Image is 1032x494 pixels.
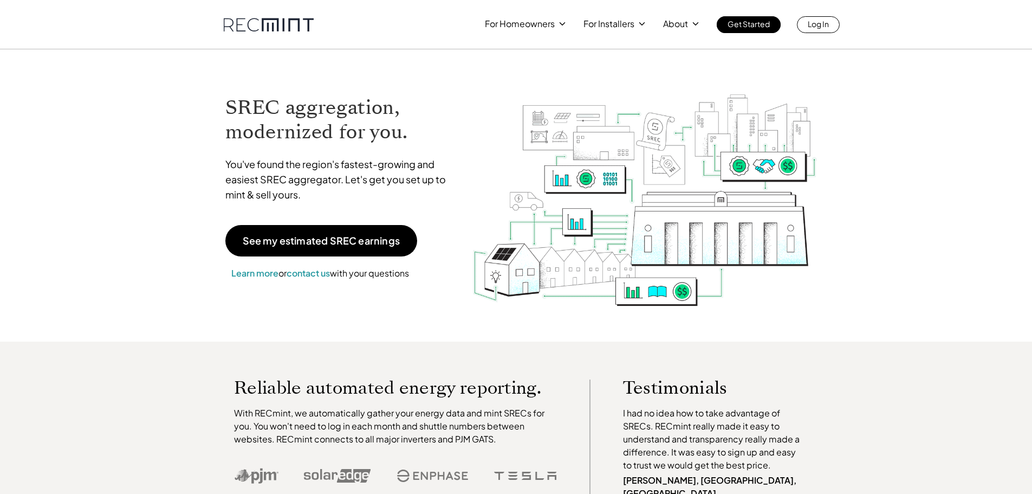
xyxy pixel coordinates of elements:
a: Learn more [231,267,278,279]
p: Get Started [728,16,770,31]
p: Testimonials [623,380,784,396]
p: For Installers [583,16,634,31]
h1: SREC aggregation, modernized for you. [225,95,456,144]
a: See my estimated SREC earnings [225,225,417,256]
img: RECmint value cycle [472,66,817,309]
p: Reliable automated energy reporting. [234,380,557,396]
p: Log In [808,16,829,31]
p: You've found the region's fastest-growing and easiest SREC aggregator. Let's get you set up to mi... [225,157,456,202]
a: contact us [287,267,330,279]
a: Get Started [717,16,781,33]
a: Log In [797,16,840,33]
p: About [663,16,688,31]
p: For Homeowners [485,16,555,31]
p: or with your questions [225,266,415,280]
p: With RECmint, we automatically gather your energy data and mint SRECs for you. You won't need to ... [234,407,557,446]
p: I had no idea how to take advantage of SRECs. RECmint really made it easy to understand and trans... [623,407,805,472]
p: See my estimated SREC earnings [243,236,400,246]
